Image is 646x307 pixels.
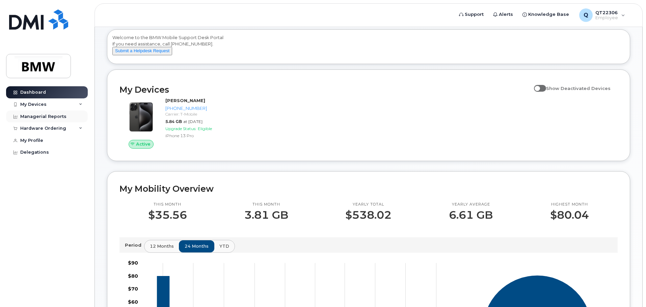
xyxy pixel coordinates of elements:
span: QT22306 [595,10,618,15]
p: Yearly total [345,202,392,207]
span: 5.84 GB [165,119,182,124]
span: Show Deactivated Devices [546,86,611,91]
div: Carrier: T-Mobile [165,111,235,117]
p: Yearly average [449,202,493,207]
p: This month [244,202,288,207]
span: 12 months [150,243,174,249]
span: Upgrade Status: [165,126,196,131]
strong: [PERSON_NAME] [165,98,205,103]
input: Show Deactivated Devices [534,82,539,87]
p: 6.61 GB [449,209,493,221]
iframe: Messenger Launcher [617,278,641,302]
span: Q [584,11,588,19]
button: Submit a Helpdesk Request [112,47,172,55]
span: Alerts [499,11,513,18]
div: iPhone 13 Pro [165,133,235,139]
tspan: $70 [128,286,138,292]
a: Alerts [488,8,518,21]
span: Active [136,141,151,147]
p: This month [148,202,187,207]
p: 3.81 GB [244,209,288,221]
a: Active[PERSON_NAME][PHONE_NUMBER]Carrier: T-Mobile5.84 GBat [DATE]Upgrade Status:EligibleiPhone 1... [119,97,238,149]
p: $80.04 [550,209,589,221]
tspan: $90 [128,260,138,266]
p: $35.56 [148,209,187,221]
a: Submit a Helpdesk Request [112,48,172,53]
div: QT22306 [574,8,630,22]
span: Knowledge Base [528,11,569,18]
span: Eligible [198,126,212,131]
a: Knowledge Base [518,8,574,21]
span: YTD [219,243,229,249]
tspan: $80 [128,273,138,279]
p: Period [125,242,144,248]
span: Employee [595,15,618,21]
div: [PHONE_NUMBER] [165,105,235,112]
p: Highest month [550,202,589,207]
span: at [DATE] [183,119,203,124]
h2: My Mobility Overview [119,184,618,194]
span: Support [465,11,484,18]
h2: My Devices [119,85,531,95]
a: Support [454,8,488,21]
img: iPhone_15_Pro_Black.png [125,101,157,133]
div: Welcome to the BMW Mobile Support Desk Portal If you need assistance, call [PHONE_NUMBER]. [112,34,625,61]
tspan: $60 [128,299,138,305]
p: $538.02 [345,209,392,221]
